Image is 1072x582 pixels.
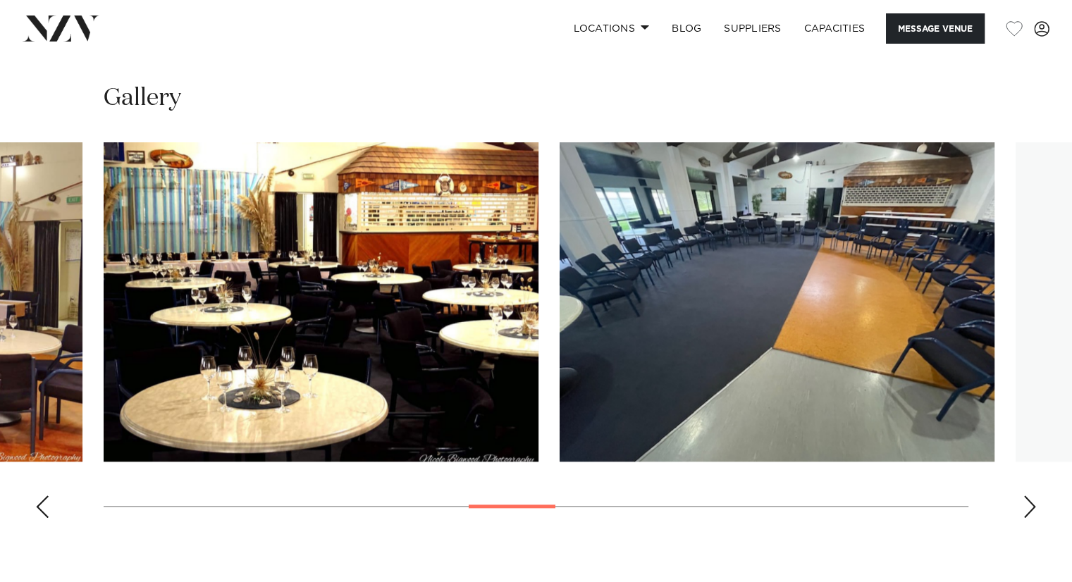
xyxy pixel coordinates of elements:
img: nzv-logo.png [23,16,99,41]
swiper-slide: 9 / 19 [104,142,538,462]
button: Message Venue [886,13,985,44]
a: Locations [562,13,660,44]
h2: Gallery [104,82,181,114]
swiper-slide: 10 / 19 [560,142,994,462]
a: SUPPLIERS [713,13,792,44]
a: BLOG [660,13,713,44]
a: Capacities [793,13,877,44]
